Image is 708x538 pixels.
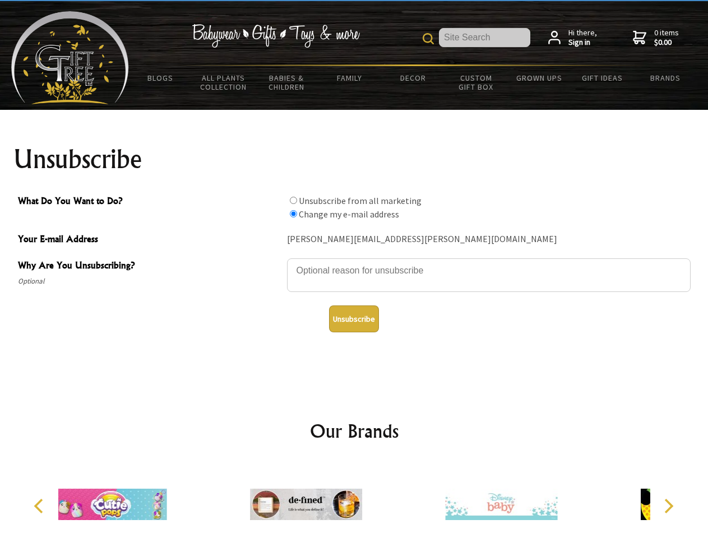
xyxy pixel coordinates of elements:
[11,11,129,104] img: Babyware - Gifts - Toys and more...
[634,66,697,90] a: Brands
[329,305,379,332] button: Unsubscribe
[548,28,597,48] a: Hi there,Sign in
[18,232,281,248] span: Your E-mail Address
[299,208,399,220] label: Change my e-mail address
[290,210,297,217] input: What Do You Want to Do?
[439,28,530,47] input: Site Search
[18,258,281,275] span: Why Are You Unsubscribing?
[571,66,634,90] a: Gift Ideas
[192,24,360,48] img: Babywear - Gifts - Toys & more
[13,146,695,173] h1: Unsubscribe
[129,66,192,90] a: BLOGS
[22,418,686,444] h2: Our Brands
[192,66,256,99] a: All Plants Collection
[654,27,679,48] span: 0 items
[255,66,318,99] a: Babies & Children
[445,66,508,99] a: Custom Gift Box
[290,197,297,204] input: What Do You Want to Do?
[287,258,691,292] textarea: Why Are You Unsubscribing?
[654,38,679,48] strong: $0.00
[287,231,691,248] div: [PERSON_NAME][EMAIL_ADDRESS][PERSON_NAME][DOMAIN_NAME]
[568,28,597,48] span: Hi there,
[568,38,597,48] strong: Sign in
[507,66,571,90] a: Grown Ups
[423,33,434,44] img: product search
[18,275,281,288] span: Optional
[18,194,281,210] span: What Do You Want to Do?
[299,195,422,206] label: Unsubscribe from all marketing
[381,66,445,90] a: Decor
[318,66,382,90] a: Family
[28,494,53,518] button: Previous
[633,28,679,48] a: 0 items$0.00
[656,494,681,518] button: Next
